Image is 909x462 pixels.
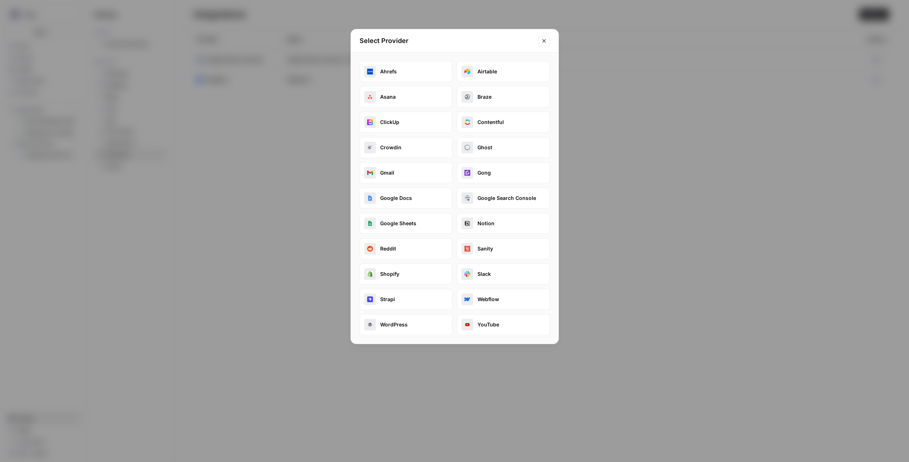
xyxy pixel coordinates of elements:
img: reddit [367,246,373,252]
img: wordpress [367,322,373,328]
button: google_docsGoogle Docs [360,188,453,209]
button: strapiStrapi [360,289,453,310]
button: crowdinCrowdin [360,137,453,158]
button: redditReddit [360,238,453,259]
button: clickupClickUp [360,112,453,133]
img: gong [464,170,470,176]
img: google_docs [367,195,373,201]
img: google_sheets [367,221,373,226]
button: sanitySanity [457,238,550,259]
button: gongGong [457,162,550,183]
img: ghost [464,145,470,150]
img: clickup [367,119,373,125]
button: airtable_oauthAirtable [457,61,550,82]
button: ghostGhost [457,137,550,158]
button: ahrefsAhrefs [360,61,453,82]
button: slackSlack [457,264,550,285]
button: youtubeYouTube [457,314,550,335]
button: wordpressWordPress [360,314,453,335]
img: sanity [464,246,470,252]
button: google_sheetsGoogle Sheets [360,213,453,234]
button: contentfulContentful [457,112,550,133]
button: brazeBraze [457,86,550,107]
img: crowdin [367,145,373,150]
h2: Select Provider [360,36,534,46]
button: gmailGmail [360,162,453,183]
button: google_search_consoleGoogle Search Console [457,188,550,209]
img: youtube [464,322,470,328]
img: contentful [464,119,470,125]
img: shopify [367,271,373,277]
button: webflow_oauthWebflow [457,289,550,310]
img: slack [464,271,470,277]
img: braze [464,94,470,100]
button: asanaAsana [360,86,453,107]
button: shopifyShopify [360,264,453,285]
button: notionNotion [457,213,550,234]
img: notion [464,221,470,226]
img: google_search_console [464,195,470,201]
img: gmail [367,170,373,176]
img: strapi [367,296,373,302]
img: webflow_oauth [464,296,470,302]
img: ahrefs [367,69,373,74]
img: asana [367,94,373,100]
button: Close modal [538,35,550,47]
img: airtable_oauth [464,69,470,74]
